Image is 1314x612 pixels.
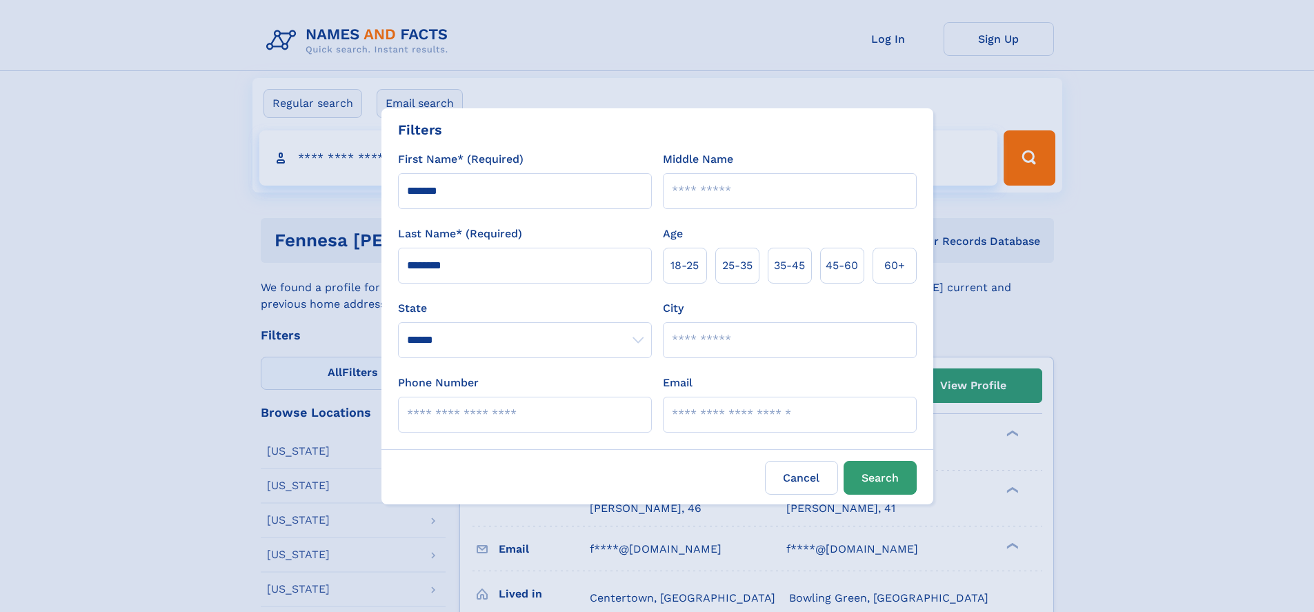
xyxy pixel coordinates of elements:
[398,300,652,317] label: State
[398,151,524,168] label: First Name* (Required)
[663,375,693,391] label: Email
[663,226,683,242] label: Age
[663,300,684,317] label: City
[398,226,522,242] label: Last Name* (Required)
[826,257,858,274] span: 45‑60
[663,151,733,168] label: Middle Name
[765,461,838,495] label: Cancel
[884,257,905,274] span: 60+
[670,257,699,274] span: 18‑25
[398,375,479,391] label: Phone Number
[398,119,442,140] div: Filters
[774,257,805,274] span: 35‑45
[844,461,917,495] button: Search
[722,257,753,274] span: 25‑35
